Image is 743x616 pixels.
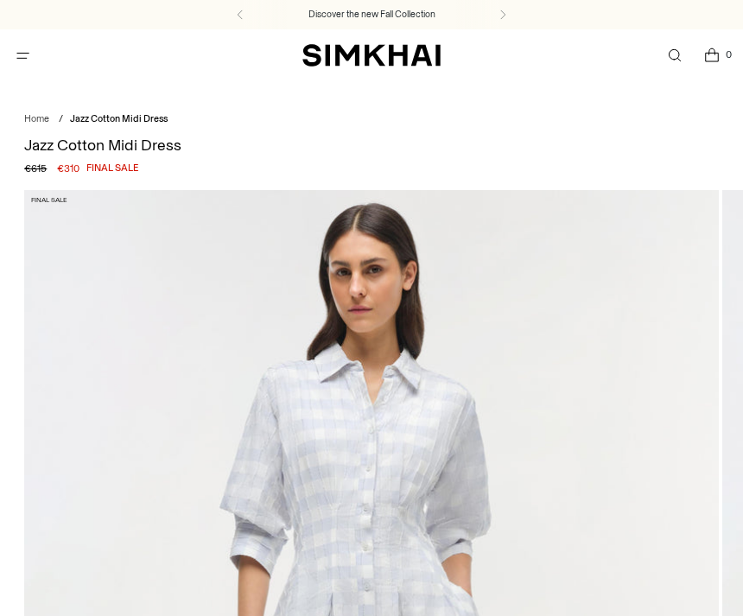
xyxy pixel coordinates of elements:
span: €310 [57,161,79,176]
div: / [59,112,63,127]
h1: Jazz Cotton Midi Dress [24,137,718,153]
a: Discover the new Fall Collection [308,8,435,22]
a: Open search modal [657,38,692,73]
button: Open menu modal [5,38,41,73]
a: Home [24,113,49,124]
span: 0 [721,47,736,62]
nav: breadcrumbs [24,112,718,127]
s: €615 [24,161,47,176]
span: Jazz Cotton Midi Dress [70,113,168,124]
a: SIMKHAI [302,43,441,68]
a: Open cart modal [694,38,729,73]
